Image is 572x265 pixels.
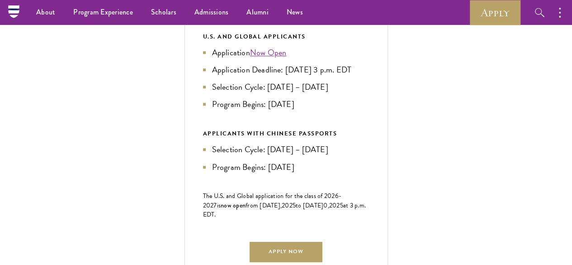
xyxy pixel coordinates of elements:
a: Apply Now [250,242,322,262]
li: Program Begins: [DATE] [203,98,369,111]
div: U.S. and Global Applicants [203,32,369,42]
span: 0 [323,201,327,210]
li: Application [203,46,369,59]
span: is [217,201,221,210]
a: Now Open [250,46,287,58]
span: at 3 p.m. EDT. [203,201,366,219]
li: Selection Cycle: [DATE] – [DATE] [203,143,369,156]
span: from [DATE], [246,201,282,210]
span: 202 [282,201,293,210]
div: APPLICANTS WITH CHINESE PASSPORTS [203,129,369,139]
span: 6 [335,191,339,201]
span: 5 [293,201,296,210]
span: -202 [203,191,342,210]
span: now open [221,201,246,210]
span: 7 [213,201,217,210]
li: Program Begins: [DATE] [203,161,369,173]
span: , [328,201,329,210]
span: to [DATE] [296,201,323,210]
li: Application Deadline: [DATE] 3 p.m. EDT [203,63,369,76]
li: Selection Cycle: [DATE] – [DATE] [203,81,369,93]
span: The U.S. and Global application for the class of 202 [203,191,335,201]
span: 202 [329,201,340,210]
span: 5 [340,201,343,210]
